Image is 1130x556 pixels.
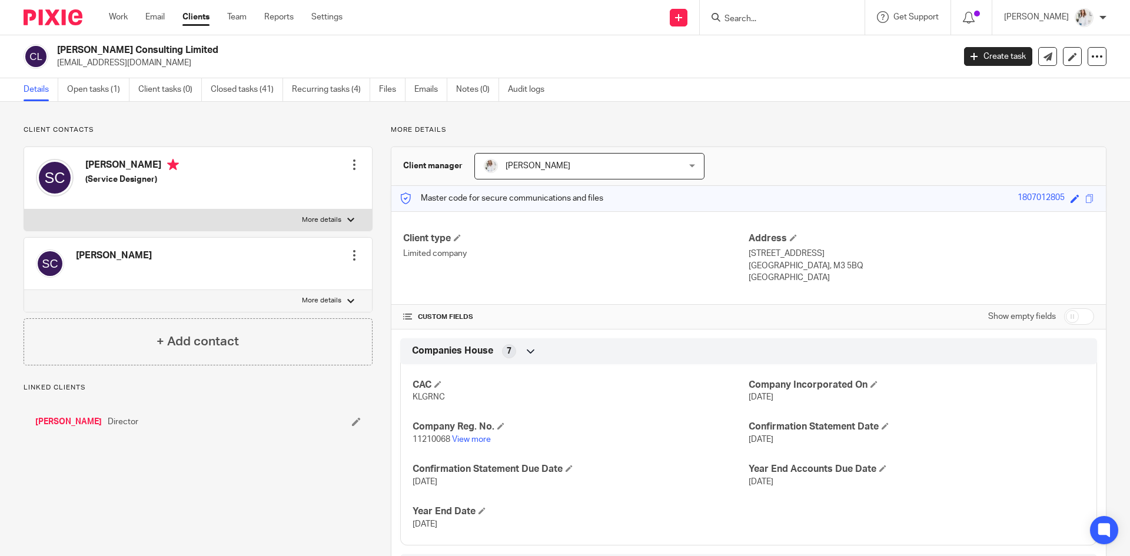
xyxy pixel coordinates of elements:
a: Details [24,78,58,101]
p: More details [302,296,341,305]
a: Client tasks (0) [138,78,202,101]
a: Clients [182,11,210,23]
a: Reports [264,11,294,23]
img: Pixie [24,9,82,25]
h4: Confirmation Statement Due Date [413,463,749,475]
p: More details [302,215,341,225]
img: Daisy.JPG [1075,8,1094,27]
a: Settings [311,11,343,23]
a: Create task [964,47,1032,66]
img: svg%3E [36,159,74,197]
p: Linked clients [24,383,373,392]
a: Email [145,11,165,23]
a: Files [379,78,406,101]
h4: + Add contact [157,332,239,351]
i: Primary [167,159,179,171]
span: 7 [507,345,511,357]
a: Closed tasks (41) [211,78,283,101]
p: [GEOGRAPHIC_DATA], M3 5BQ [749,260,1094,272]
h4: [PERSON_NAME] [76,249,152,262]
span: KLGRNC [413,393,445,401]
span: 11210068 [413,435,450,444]
p: [PERSON_NAME] [1004,11,1069,23]
span: Companies House [412,345,493,357]
span: [DATE] [413,478,437,486]
h5: (Service Designer) [85,174,179,185]
p: Master code for secure communications and files [400,192,603,204]
h4: CAC [413,379,749,391]
div: 1807012805 [1018,192,1065,205]
p: Limited company [403,248,749,259]
h4: Confirmation Statement Date [749,421,1085,433]
a: Audit logs [508,78,553,101]
a: Open tasks (1) [67,78,129,101]
p: [STREET_ADDRESS] [749,248,1094,259]
a: Team [227,11,247,23]
p: [EMAIL_ADDRESS][DOMAIN_NAME] [57,57,946,69]
img: svg%3E [36,249,64,278]
img: Daisy.JPG [484,159,498,173]
h4: Company Incorporated On [749,379,1085,391]
h4: Client type [403,232,749,245]
h3: Client manager [403,160,463,172]
h2: [PERSON_NAME] Consulting Limited [57,44,769,56]
label: Show empty fields [988,311,1056,322]
span: Get Support [893,13,939,21]
h4: [PERSON_NAME] [85,159,179,174]
img: svg%3E [24,44,48,69]
p: More details [391,125,1106,135]
span: [PERSON_NAME] [506,162,570,170]
h4: Year End Date [413,505,749,518]
a: Notes (0) [456,78,499,101]
span: [DATE] [749,435,773,444]
span: Director [108,416,138,428]
p: Client contacts [24,125,373,135]
a: Work [109,11,128,23]
h4: Address [749,232,1094,245]
a: [PERSON_NAME] [35,416,102,428]
a: Recurring tasks (4) [292,78,370,101]
input: Search [723,14,829,25]
a: View more [452,435,491,444]
p: [GEOGRAPHIC_DATA] [749,272,1094,284]
h4: Company Reg. No. [413,421,749,433]
a: Emails [414,78,447,101]
span: [DATE] [413,520,437,528]
h4: CUSTOM FIELDS [403,312,749,322]
h4: Year End Accounts Due Date [749,463,1085,475]
span: [DATE] [749,478,773,486]
span: [DATE] [749,393,773,401]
